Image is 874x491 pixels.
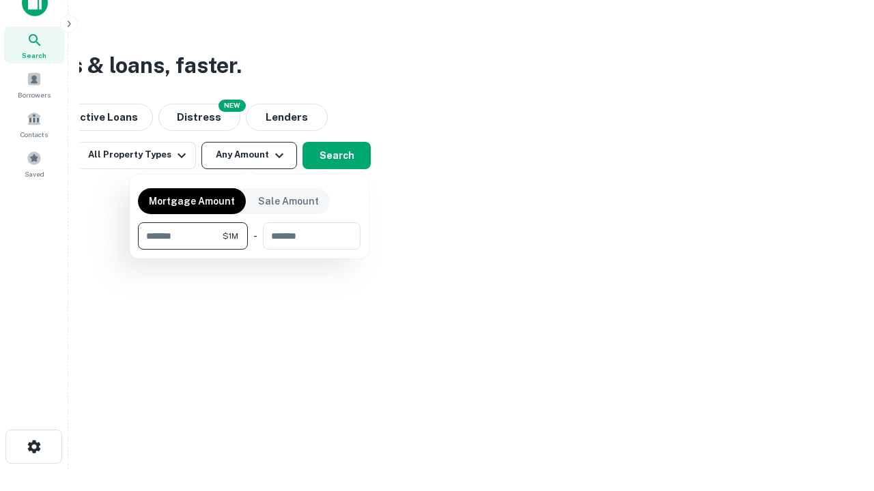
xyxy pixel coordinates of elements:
[258,194,319,209] p: Sale Amount
[149,194,235,209] p: Mortgage Amount
[223,230,238,242] span: $1M
[253,222,257,250] div: -
[806,382,874,447] iframe: Chat Widget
